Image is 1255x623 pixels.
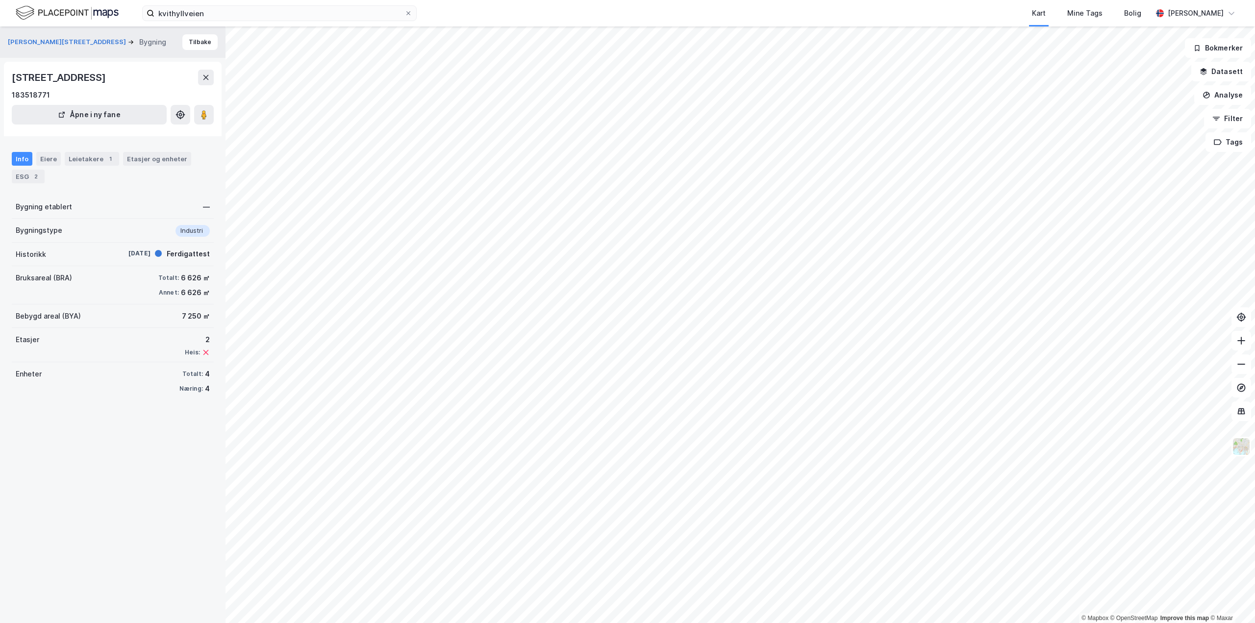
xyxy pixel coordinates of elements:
[12,105,167,125] button: Åpne i ny fane
[181,287,210,299] div: 6 626 ㎡
[1110,615,1158,622] a: OpenStreetMap
[1032,7,1046,19] div: Kart
[65,152,119,166] div: Leietakere
[31,172,41,181] div: 2
[36,152,61,166] div: Eiere
[1185,38,1251,58] button: Bokmerker
[1206,576,1255,623] iframe: Chat Widget
[159,289,179,297] div: Annet:
[12,89,50,101] div: 183518771
[1081,615,1108,622] a: Mapbox
[127,154,187,163] div: Etasjer og enheter
[12,152,32,166] div: Info
[16,249,46,260] div: Historikk
[16,334,39,346] div: Etasjer
[182,34,218,50] button: Tilbake
[111,249,151,258] div: [DATE]
[16,272,72,284] div: Bruksareal (BRA)
[12,170,45,183] div: ESG
[1168,7,1224,19] div: [PERSON_NAME]
[1160,615,1209,622] a: Improve this map
[1191,62,1251,81] button: Datasett
[185,349,200,356] div: Heis:
[1232,437,1251,456] img: Z
[1194,85,1251,105] button: Analyse
[1067,7,1103,19] div: Mine Tags
[205,368,210,380] div: 4
[1206,576,1255,623] div: Kontrollprogram for chat
[182,310,210,322] div: 7 250 ㎡
[179,385,203,393] div: Næring:
[16,310,81,322] div: Bebygd areal (BYA)
[1124,7,1141,19] div: Bolig
[205,383,210,395] div: 4
[154,6,404,21] input: Søk på adresse, matrikkel, gårdeiere, leietakere eller personer
[16,224,62,236] div: Bygningstype
[181,272,210,284] div: 6 626 ㎡
[16,201,72,213] div: Bygning etablert
[1205,132,1251,152] button: Tags
[16,368,42,380] div: Enheter
[158,274,179,282] div: Totalt:
[8,37,128,47] button: [PERSON_NAME][STREET_ADDRESS]
[1204,109,1251,128] button: Filter
[12,70,108,85] div: [STREET_ADDRESS]
[182,370,203,378] div: Totalt:
[185,334,210,346] div: 2
[105,154,115,164] div: 1
[16,4,119,22] img: logo.f888ab2527a4732fd821a326f86c7f29.svg
[139,36,166,48] div: Bygning
[203,201,210,213] div: —
[167,248,210,260] div: Ferdigattest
